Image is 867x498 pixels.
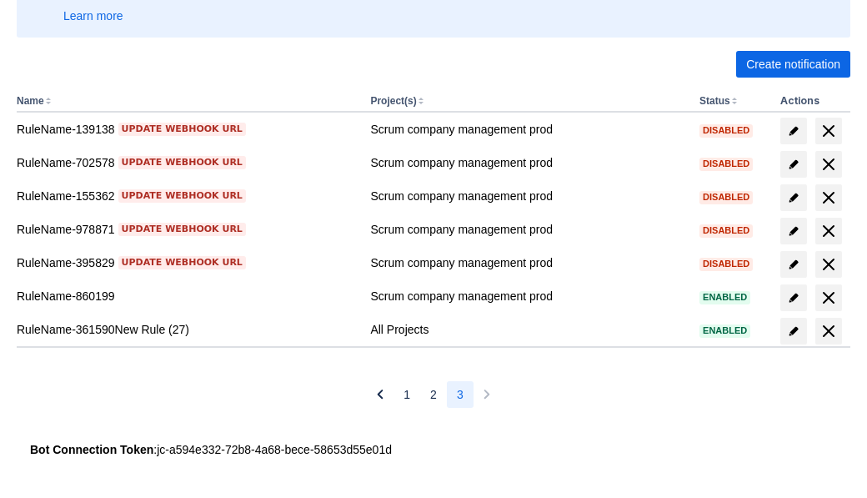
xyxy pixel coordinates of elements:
[367,381,499,408] nav: Pagination
[370,121,686,138] div: Scrum company management prod
[17,221,357,238] div: RuleName-978871
[370,221,686,238] div: Scrum company management prod
[370,254,686,271] div: Scrum company management prod
[699,159,753,169] span: Disabled
[819,321,839,341] span: delete
[474,381,500,408] button: Next
[122,123,243,136] span: Update webhook URL
[736,51,850,78] button: Create notification
[122,189,243,203] span: Update webhook URL
[787,324,800,338] span: edit
[17,321,357,338] div: RuleName-361590New Rule (27)
[17,288,357,304] div: RuleName-860199
[30,441,837,458] div: : jc-a594e332-72b8-4a68-bece-58653d55e01d
[17,154,357,171] div: RuleName-702578
[699,259,753,269] span: Disabled
[787,158,800,171] span: edit
[122,156,243,169] span: Update webhook URL
[370,95,416,107] button: Project(s)
[699,226,753,235] span: Disabled
[787,124,800,138] span: edit
[393,381,420,408] button: Page 1
[819,121,839,141] span: delete
[457,381,464,408] span: 3
[787,291,800,304] span: edit
[699,126,753,135] span: Disabled
[699,95,730,107] button: Status
[17,188,357,204] div: RuleName-155362
[370,188,686,204] div: Scrum company management prod
[787,191,800,204] span: edit
[819,221,839,241] span: delete
[122,256,243,269] span: Update webhook URL
[370,288,686,304] div: Scrum company management prod
[370,321,686,338] div: All Projects
[819,254,839,274] span: delete
[30,443,153,456] strong: Bot Connection Token
[699,293,750,302] span: Enabled
[699,193,753,202] span: Disabled
[699,326,750,335] span: Enabled
[819,154,839,174] span: delete
[17,254,357,271] div: RuleName-395829
[774,91,850,113] th: Actions
[430,381,437,408] span: 2
[367,381,393,408] button: Previous
[403,381,410,408] span: 1
[819,288,839,308] span: delete
[746,51,840,78] span: Create notification
[17,121,357,138] div: RuleName-139138
[420,381,447,408] button: Page 2
[122,223,243,236] span: Update webhook URL
[17,95,44,107] button: Name
[787,224,800,238] span: edit
[787,258,800,271] span: edit
[447,381,474,408] button: Page 3
[370,154,686,171] div: Scrum company management prod
[819,188,839,208] span: delete
[63,8,123,24] a: Learn more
